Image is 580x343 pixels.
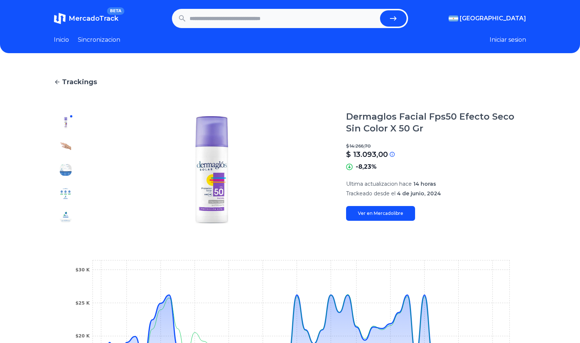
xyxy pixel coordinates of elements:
[92,111,331,229] img: Dermaglos Facial Fps50 Efecto Seco Sin Color X 50 Gr
[346,206,415,221] a: Ver en Mercadolibre
[449,16,458,21] img: Argentina
[346,190,396,197] span: Trackeado desde el
[75,333,90,339] tspan: $20 K
[60,211,72,223] img: Dermaglos Facial Fps50 Efecto Seco Sin Color X 50 Gr
[356,162,377,171] p: -8,23%
[60,140,72,152] img: Dermaglos Facial Fps50 Efecto Seco Sin Color X 50 Gr
[54,35,69,44] a: Inicio
[346,149,388,160] p: $ 13.093,00
[449,14,526,23] button: [GEOGRAPHIC_DATA]
[69,14,118,23] span: MercadoTrack
[413,181,436,187] span: 14 horas
[75,301,90,306] tspan: $25 K
[60,188,72,199] img: Dermaglos Facial Fps50 Efecto Seco Sin Color X 50 Gr
[75,267,90,272] tspan: $30 K
[460,14,526,23] span: [GEOGRAPHIC_DATA]
[346,143,526,149] p: $ 14.266,70
[346,111,526,134] h1: Dermaglos Facial Fps50 Efecto Seco Sin Color X 50 Gr
[346,181,412,187] span: Ultima actualizacion hace
[78,35,120,44] a: Sincronizacion
[54,13,118,24] a: MercadoTrackBETA
[60,117,72,128] img: Dermaglos Facial Fps50 Efecto Seco Sin Color X 50 Gr
[60,164,72,176] img: Dermaglos Facial Fps50 Efecto Seco Sin Color X 50 Gr
[54,77,526,87] a: Trackings
[54,13,66,24] img: MercadoTrack
[490,35,526,44] button: Iniciar sesion
[62,77,97,87] span: Trackings
[107,7,124,15] span: BETA
[397,190,441,197] span: 4 de junio, 2024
